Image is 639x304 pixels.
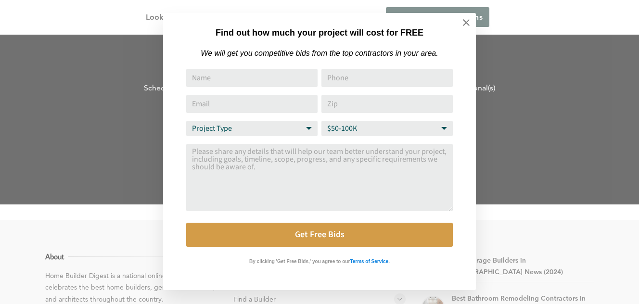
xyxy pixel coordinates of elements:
input: Name [186,69,318,87]
strong: Find out how much your project will cost for FREE [216,28,423,38]
strong: . [388,259,390,264]
select: Budget Range [321,121,453,136]
input: Zip [321,95,453,113]
select: Project Type [186,121,318,136]
textarea: Comment or Message [186,144,453,211]
input: Phone [321,69,453,87]
button: Get Free Bids [186,223,453,247]
input: Email Address [186,95,318,113]
strong: By clicking 'Get Free Bids,' you agree to our [249,259,350,264]
a: Terms of Service [350,256,388,265]
strong: Terms of Service [350,259,388,264]
button: Close [449,6,483,39]
em: We will get you competitive bids from the top contractors in your area. [201,49,438,57]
